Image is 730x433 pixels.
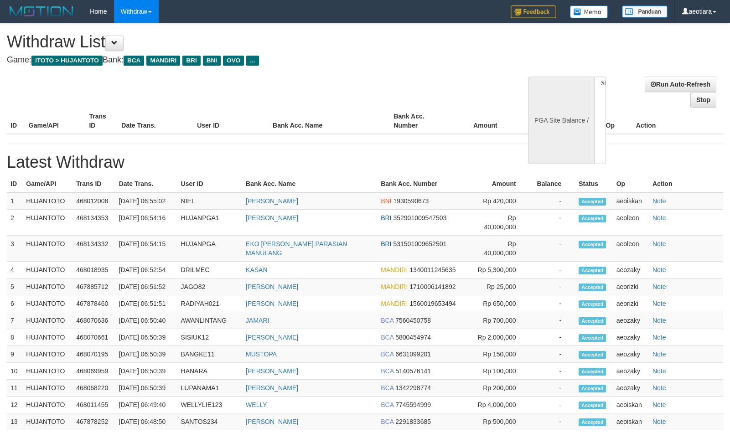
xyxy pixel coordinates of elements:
[579,241,606,248] span: Accepted
[613,413,649,430] td: aeoiskan
[146,56,180,66] span: MANDIRI
[613,278,649,295] td: aeorizki
[579,317,606,325] span: Accepted
[22,236,72,262] td: HUJANTOTO
[246,401,267,408] a: WELLY
[645,77,716,92] a: Run Auto-Refresh
[177,236,243,262] td: HUJANPGA
[579,300,606,308] span: Accepted
[530,295,575,312] td: -
[409,266,456,273] span: 1340011245635
[25,108,86,134] th: Game/API
[246,334,298,341] a: [PERSON_NAME]
[115,312,177,329] td: [DATE] 06:50:40
[381,418,393,425] span: BCA
[472,380,530,397] td: Rp 200,000
[7,413,22,430] td: 13
[579,385,606,392] span: Accepted
[472,192,530,210] td: Rp 420,000
[246,317,269,324] a: JAMARI
[472,262,530,278] td: Rp 5,300,000
[472,346,530,363] td: Rp 150,000
[409,300,456,307] span: 1560019653494
[115,295,177,312] td: [DATE] 06:51:51
[395,351,431,358] span: 6631099201
[395,401,431,408] span: 7745594999
[530,175,575,192] th: Balance
[381,283,408,290] span: MANDIRI
[72,380,115,397] td: 468068220
[613,262,649,278] td: aeozaky
[246,240,347,257] a: EKO [PERSON_NAME] PARASIAN MANULANG
[246,418,298,425] a: [PERSON_NAME]
[177,175,243,192] th: User ID
[7,5,76,18] img: MOTION_logo.png
[22,262,72,278] td: HUJANTOTO
[177,312,243,329] td: AWANLINTANG
[613,175,649,192] th: Op
[530,312,575,329] td: -
[530,380,575,397] td: -
[530,262,575,278] td: -
[177,329,243,346] td: SISIUK12
[22,397,72,413] td: HUJANTOTO
[223,56,244,66] span: OVO
[7,312,22,329] td: 7
[575,175,612,192] th: Status
[7,210,22,236] td: 2
[472,329,530,346] td: Rp 2,000,000
[72,312,115,329] td: 468070636
[246,56,259,66] span: ...
[246,214,298,222] a: [PERSON_NAME]
[393,197,429,205] span: 1930590673
[22,346,72,363] td: HUJANTOTO
[115,192,177,210] td: [DATE] 06:55:02
[246,300,298,307] a: [PERSON_NAME]
[652,384,666,392] a: Note
[613,363,649,380] td: aeozaky
[622,5,668,18] img: panduan.png
[381,384,393,392] span: BCA
[472,397,530,413] td: Rp 4,000,000
[393,240,446,247] span: 531501009652501
[115,363,177,380] td: [DATE] 06:50:39
[7,153,723,171] h1: Latest Withdraw
[22,295,72,312] td: HUJANTOTO
[450,108,511,134] th: Amount
[118,108,193,134] th: Date Trans.
[115,175,177,192] th: Date Trans.
[381,266,408,273] span: MANDIRI
[381,197,391,205] span: BNI
[7,397,22,413] td: 12
[22,312,72,329] td: HUJANTOTO
[115,210,177,236] td: [DATE] 06:54:16
[115,397,177,413] td: [DATE] 06:49:40
[377,175,472,192] th: Bank Acc. Number
[613,236,649,262] td: aeoleon
[579,267,606,274] span: Accepted
[395,317,431,324] span: 7560450758
[381,214,391,222] span: BRI
[246,351,277,358] a: MUSTOPA
[177,262,243,278] td: DRILMEC
[115,380,177,397] td: [DATE] 06:50:39
[381,334,393,341] span: BCA
[177,397,243,413] td: WELLYLIE123
[579,368,606,376] span: Accepted
[22,210,72,236] td: HUJANTOTO
[390,108,450,134] th: Bank Acc. Number
[579,198,606,206] span: Accepted
[579,418,606,426] span: Accepted
[472,175,530,192] th: Amount
[124,56,144,66] span: BCA
[7,329,22,346] td: 8
[652,300,666,307] a: Note
[395,384,431,392] span: 1342298774
[115,278,177,295] td: [DATE] 06:51:52
[242,175,377,192] th: Bank Acc. Name
[72,278,115,295] td: 467885712
[395,418,431,425] span: 2291833685
[381,401,393,408] span: BCA
[613,312,649,329] td: aeozaky
[579,334,606,342] span: Accepted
